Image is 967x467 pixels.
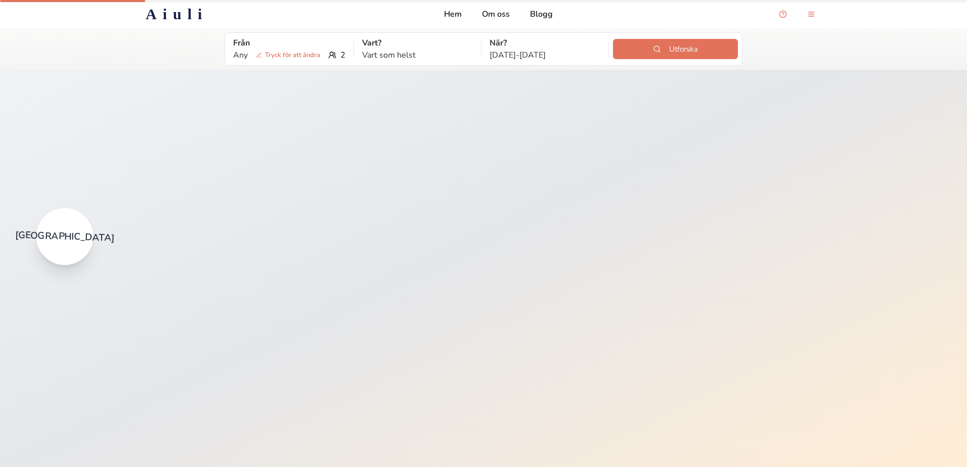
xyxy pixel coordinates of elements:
button: Open support chat [773,4,793,24]
span: Tryck för att ändra [252,50,324,60]
p: Vart som helst [362,49,473,61]
p: Vart? [362,37,473,49]
span: [GEOGRAPHIC_DATA] [15,229,115,244]
p: När? [490,37,600,49]
h2: Aiuli [146,5,208,23]
p: Any [233,49,324,61]
div: 2 [233,49,345,61]
a: Aiuli [129,5,224,23]
button: Utforska [613,39,738,59]
button: menu-button [801,4,821,24]
a: Om oss [482,8,510,20]
a: Hem [444,8,462,20]
p: [DATE] - [DATE] [490,49,600,61]
p: Från [233,37,345,49]
a: Blogg [530,8,553,20]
